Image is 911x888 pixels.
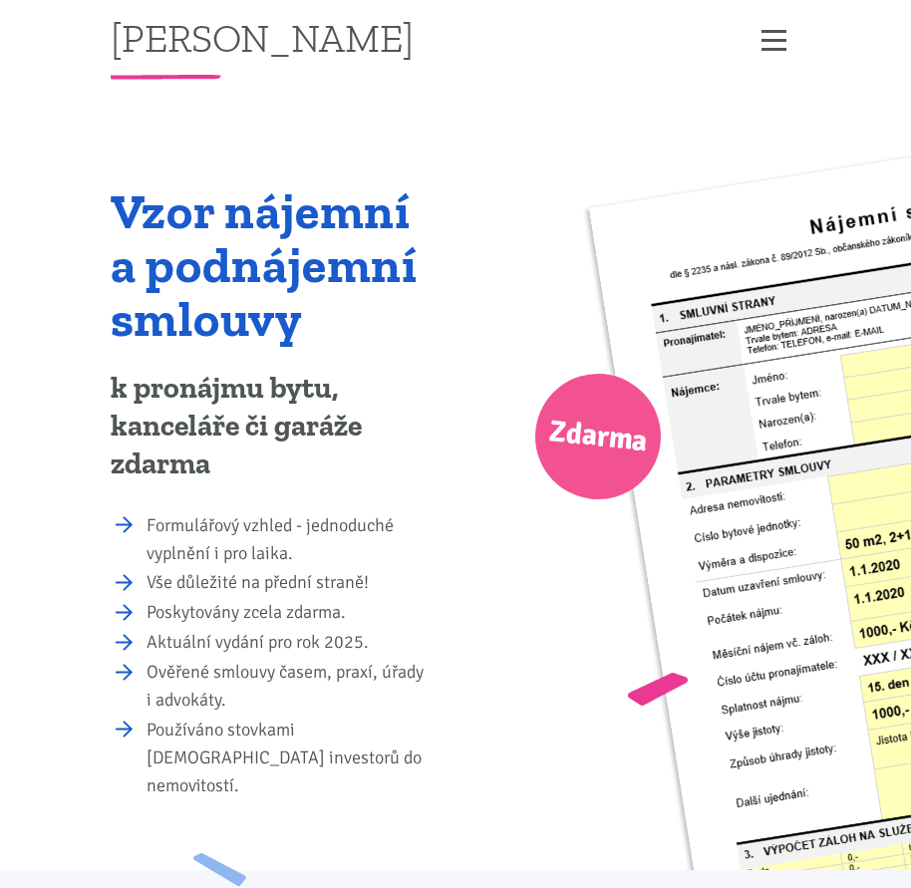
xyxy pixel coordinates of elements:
[147,629,443,657] li: Aktuální vydání pro rok 2025.
[147,659,443,715] li: Ověřené smlouvy časem, praxí, úřady i advokáty.
[147,569,443,597] li: Vše důležité na přední straně!
[111,184,443,346] h1: Vzor nájemní a podnájemní smlouvy
[147,512,443,568] li: Formulářový vzhled - jednoduché vyplnění i pro laika.
[147,599,443,627] li: Poskytovány zcela zdarma.
[111,18,414,57] a: [PERSON_NAME]
[147,717,443,800] li: Používáno stovkami [DEMOGRAPHIC_DATA] investorů do nemovitostí.
[546,406,650,468] span: Zdarma
[748,23,801,58] button: Zobrazit menu
[111,370,443,482] p: k pronájmu bytu, kanceláře či garáže zdarma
